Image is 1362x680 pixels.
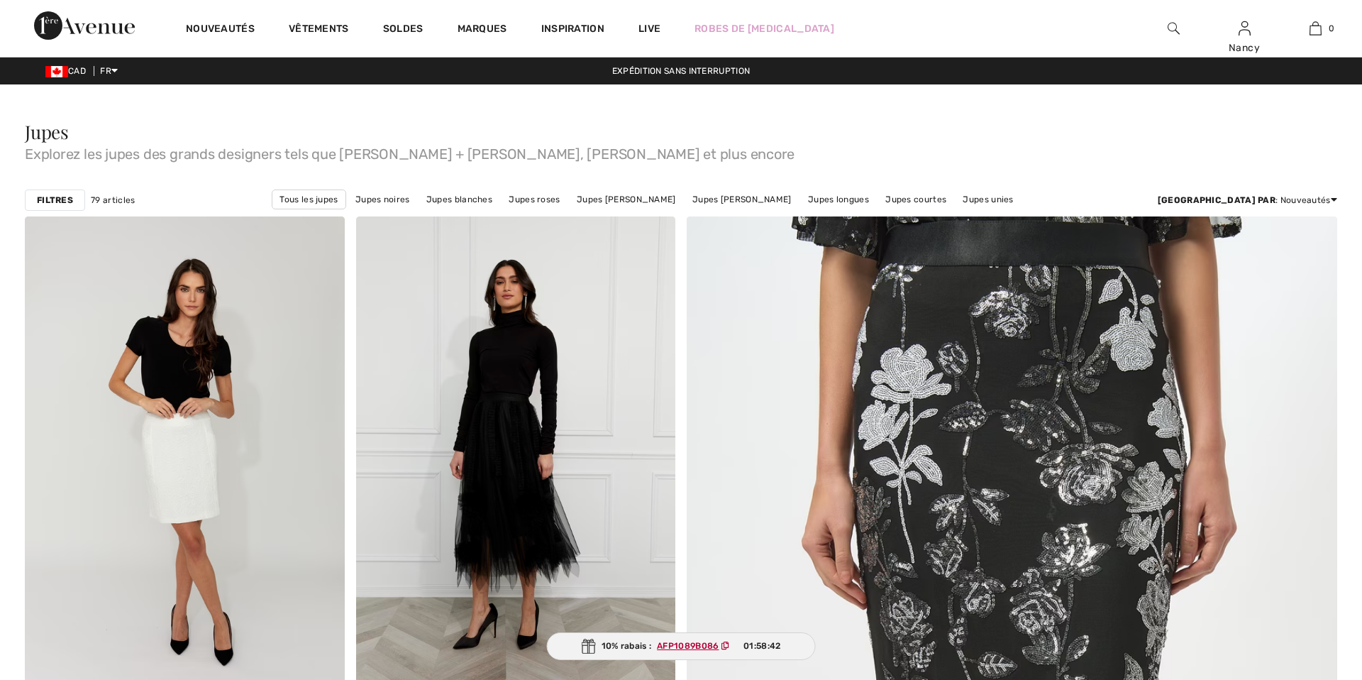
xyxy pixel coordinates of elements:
[541,23,604,38] span: Inspiration
[657,641,719,651] ins: AFP1089B086
[34,11,135,40] img: 1ère Avenue
[1310,20,1322,37] img: Mon panier
[45,66,68,77] img: Canadian Dollar
[547,632,816,660] div: 10% rabais :
[502,190,567,209] a: Jupes roses
[1158,195,1275,205] strong: [GEOGRAPHIC_DATA] par
[956,190,1020,209] a: Jupes unies
[694,21,834,36] a: Robes de [MEDICAL_DATA]
[383,23,423,38] a: Soldes
[801,190,876,209] a: Jupes longues
[289,23,349,38] a: Vêtements
[1209,40,1279,55] div: Nancy
[37,194,73,207] strong: Filtres
[878,190,953,209] a: Jupes courtes
[458,23,507,38] a: Marques
[186,23,255,38] a: Nouveautés
[100,66,118,76] span: FR
[272,190,345,209] a: Tous les jupes
[1158,194,1337,207] div: : Nouveautés
[743,640,780,652] span: 01:58:42
[685,190,799,209] a: Jupes [PERSON_NAME]
[1168,20,1180,37] img: recherche
[348,190,417,209] a: Jupes noires
[1329,22,1334,35] span: 0
[638,21,660,36] a: Live
[570,190,683,209] a: Jupes [PERSON_NAME]
[582,639,596,654] img: Gift.svg
[1280,20,1350,37] a: 0
[419,190,499,209] a: Jupes blanches
[45,66,92,76] span: CAD
[1239,20,1251,37] img: Mes infos
[25,119,69,144] span: Jupes
[91,194,135,207] span: 79 articles
[25,141,1337,161] span: Explorez les jupes des grands designers tels que [PERSON_NAME] + [PERSON_NAME], [PERSON_NAME] et ...
[1239,21,1251,35] a: Se connecter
